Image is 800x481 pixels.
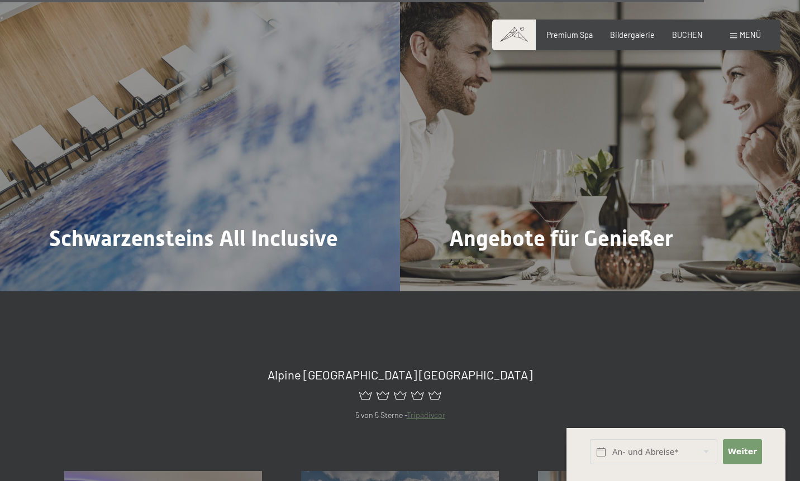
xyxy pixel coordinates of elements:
a: Tripadivsor [407,410,445,420]
span: Weiter [728,446,757,458]
button: Weiter [723,439,761,464]
p: 5 von 5 Sterne - [64,409,735,422]
span: Alpine [GEOGRAPHIC_DATA] [GEOGRAPHIC_DATA] [268,367,532,382]
span: Menü [740,30,761,40]
span: Angebote für Genießer [449,225,673,251]
a: BUCHEN [672,30,703,40]
a: Bildergalerie [610,30,655,40]
span: Schwarzensteins All Inclusive [49,225,338,251]
a: Premium Spa [546,30,593,40]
